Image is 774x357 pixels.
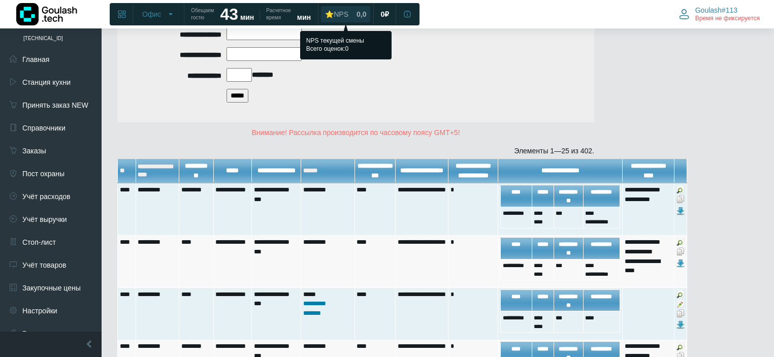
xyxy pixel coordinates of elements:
span: Офис [142,10,161,19]
div: Элементы 1—25 из 402. [117,146,594,156]
span: ₽ [384,10,389,19]
button: Goulash#113 Время не фиксируется [673,4,766,25]
span: Время не фиксируется [695,15,760,23]
span: 0 [380,10,384,19]
span: Goulash#113 [695,6,737,15]
span: 0 [345,45,349,52]
span: мин [297,13,311,21]
img: Логотип компании Goulash.tech [16,3,77,25]
span: Всего оценок: [306,45,348,52]
button: Офис [136,6,181,22]
span: 0,0 [357,10,366,19]
a: Обещаем гостю 43 мин Расчетное время мин [185,5,317,23]
span: NPS текущей смены [306,37,364,44]
a: ⭐NPS 0,0 NPS текущей смены Всего оценок:0 [319,5,372,23]
span: Обещаем гостю [191,7,214,21]
span: NPS [334,10,348,18]
span: мин [240,13,254,21]
div: ⭐ [325,10,348,19]
span: Расчетное время [266,7,291,21]
a: 0 ₽ [374,5,395,23]
strong: 43 [220,5,238,23]
span: Внимание! Рассылка производится по часовому поясу GMT+5! [251,128,460,137]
